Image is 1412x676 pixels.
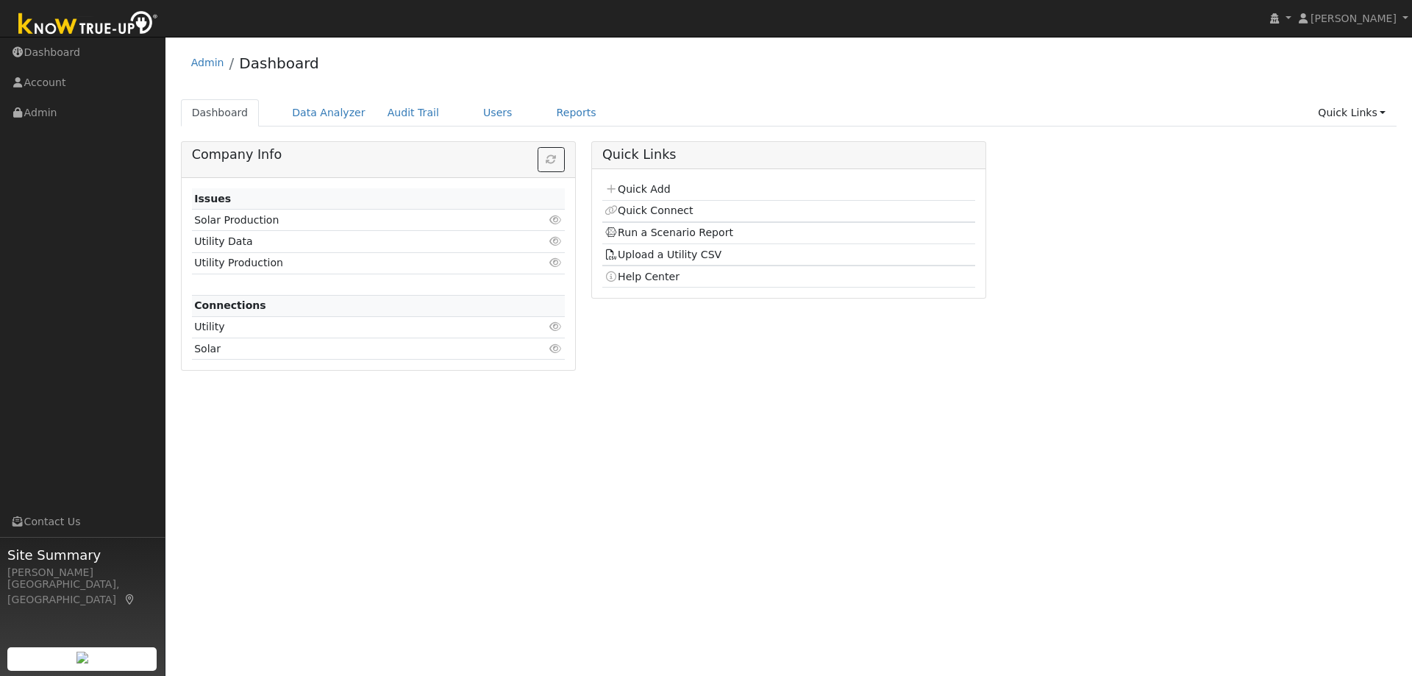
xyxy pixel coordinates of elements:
[549,257,563,268] i: Click to view
[181,99,260,127] a: Dashboard
[192,231,504,252] td: Utility Data
[602,147,975,163] h5: Quick Links
[605,204,693,216] a: Quick Connect
[605,249,721,260] a: Upload a Utility CSV
[549,321,563,332] i: Click to view
[472,99,524,127] a: Users
[194,193,231,204] strong: Issues
[191,57,224,68] a: Admin
[605,183,670,195] a: Quick Add
[192,147,565,163] h5: Company Info
[1307,99,1397,127] a: Quick Links
[11,8,165,41] img: Know True-Up
[7,545,157,565] span: Site Summary
[192,316,504,338] td: Utility
[549,215,563,225] i: Click to view
[192,252,504,274] td: Utility Production
[76,652,88,663] img: retrieve
[239,54,319,72] a: Dashboard
[605,227,733,238] a: Run a Scenario Report
[605,271,680,282] a: Help Center
[192,338,504,360] td: Solar
[194,299,266,311] strong: Connections
[1311,13,1397,24] span: [PERSON_NAME]
[124,594,137,605] a: Map
[281,99,377,127] a: Data Analyzer
[549,344,563,354] i: Click to view
[546,99,607,127] a: Reports
[192,210,504,231] td: Solar Production
[549,236,563,246] i: Click to view
[7,577,157,608] div: [GEOGRAPHIC_DATA], [GEOGRAPHIC_DATA]
[7,565,157,580] div: [PERSON_NAME]
[377,99,450,127] a: Audit Trail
